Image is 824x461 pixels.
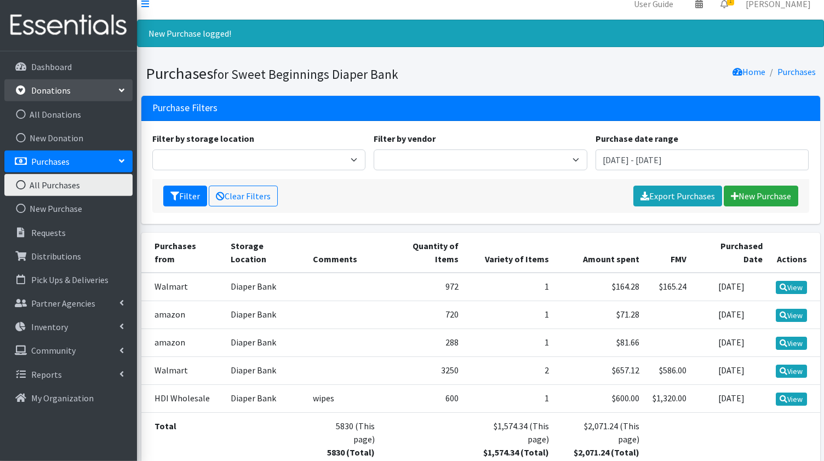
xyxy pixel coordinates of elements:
td: 1 [465,385,556,413]
th: Purchased Date [693,233,769,273]
a: New Purchase [4,198,133,220]
a: View [776,365,807,378]
th: Amount spent [556,233,646,273]
a: View [776,281,807,294]
td: $71.28 [556,301,646,329]
th: Purchases from [141,233,224,273]
p: Dashboard [31,61,72,72]
td: 1 [465,273,556,301]
td: 1 [465,301,556,329]
td: [DATE] [693,273,769,301]
p: Requests [31,227,66,238]
p: My Organization [31,393,94,404]
td: HDI Wholesale [141,385,224,413]
td: Diaper Bank [224,273,307,301]
a: Inventory [4,316,133,338]
a: View [776,309,807,322]
a: Reports [4,364,133,385]
a: Export Purchases [633,186,722,206]
th: Actions [769,233,820,273]
a: My Organization [4,387,133,409]
td: 600 [381,385,465,413]
a: All Purchases [4,174,133,196]
p: Reports [31,369,62,380]
strong: $1,574.34 (Total) [483,447,549,458]
td: Walmart [141,273,224,301]
td: Diaper Bank [224,329,307,356]
a: Home [733,66,765,77]
td: [DATE] [693,329,769,356]
a: Clear Filters [209,186,278,206]
td: [DATE] [693,385,769,413]
td: amazon [141,301,224,329]
label: Filter by vendor [374,132,436,145]
p: Donations [31,85,71,96]
td: Diaper Bank [224,385,307,413]
input: January 1, 2011 - December 31, 2011 [596,149,809,170]
td: $165.24 [646,273,693,301]
td: $657.12 [556,356,646,384]
td: amazon [141,329,224,356]
td: 288 [381,329,465,356]
h1: Purchases [146,64,477,83]
p: Purchases [31,156,70,167]
a: Purchases [4,151,133,172]
a: Partner Agencies [4,292,133,314]
a: New Purchase [724,186,798,206]
strong: Total [154,420,176,431]
a: Purchases [777,66,816,77]
th: Storage Location [224,233,307,273]
a: Pick Ups & Deliveries [4,269,133,291]
td: Diaper Bank [224,356,307,384]
td: 3250 [381,356,465,384]
p: Distributions [31,251,81,262]
th: Quantity of Items [381,233,465,273]
td: $600.00 [556,385,646,413]
a: New Donation [4,127,133,149]
p: Inventory [31,321,68,332]
td: 720 [381,301,465,329]
small: for Sweet Beginnings Diaper Bank [213,66,398,82]
td: 972 [381,273,465,301]
td: wipes [306,385,381,413]
a: All Donations [4,103,133,125]
td: $81.66 [556,329,646,356]
td: $1,320.00 [646,385,693,413]
a: View [776,393,807,406]
p: Pick Ups & Deliveries [31,274,108,285]
button: Filter [163,186,207,206]
strong: 5830 (Total) [327,447,375,458]
td: Walmart [141,356,224,384]
td: $164.28 [556,273,646,301]
a: View [776,337,807,350]
label: Filter by storage location [152,132,254,145]
h3: Purchase Filters [152,102,218,114]
a: Requests [4,222,133,244]
strong: $2,071.24 (Total) [574,447,639,458]
th: Comments [306,233,381,273]
td: Diaper Bank [224,301,307,329]
td: 1 [465,329,556,356]
a: Community [4,339,133,361]
td: [DATE] [693,301,769,329]
th: FMV [646,233,693,273]
div: New Purchase logged! [137,20,824,47]
a: Donations [4,79,133,101]
p: Community [31,345,76,356]
td: 2 [465,356,556,384]
img: HumanEssentials [4,7,133,44]
a: Distributions [4,245,133,267]
label: Purchase date range [596,132,678,145]
td: [DATE] [693,356,769,384]
a: Dashboard [4,56,133,78]
td: $586.00 [646,356,693,384]
p: Partner Agencies [31,298,95,309]
th: Variety of Items [465,233,556,273]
